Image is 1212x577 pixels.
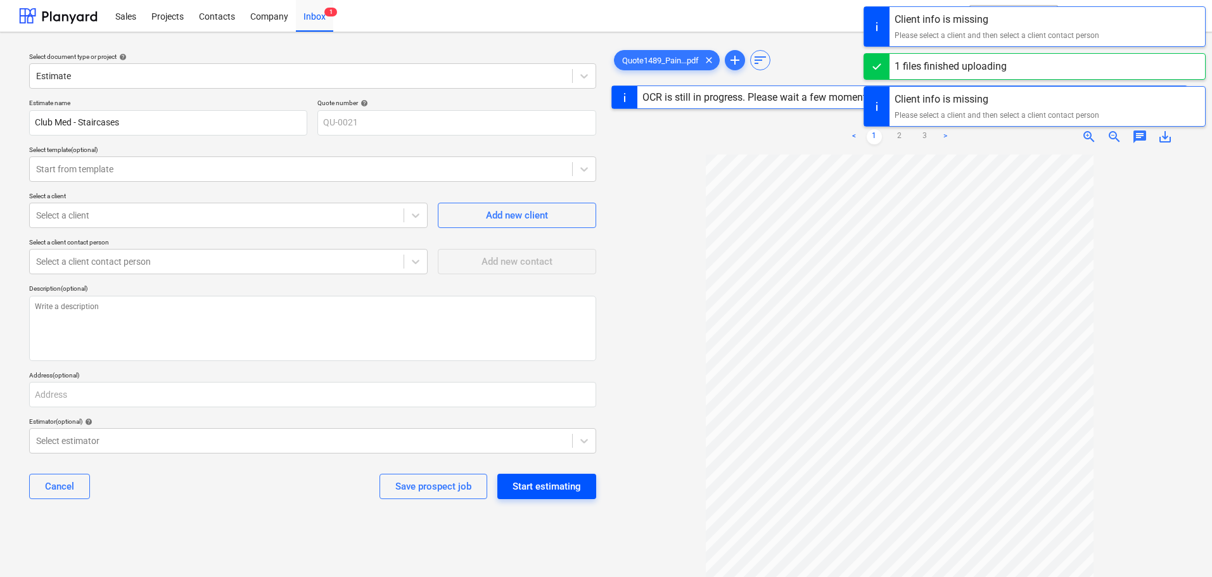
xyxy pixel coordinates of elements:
div: Select template (optional) [29,146,596,154]
div: Cancel [45,478,74,495]
div: Start estimating [513,478,581,495]
button: Save prospect job [380,474,487,499]
div: Select document type or project [29,53,596,61]
span: 1 [324,8,337,16]
div: Description (optional) [29,284,596,293]
div: OCR is still in progress. Please wait a few moments before filling in the form. [642,91,983,103]
span: help [82,418,92,426]
div: Client info is missing [895,12,1099,27]
div: Save prospect job [395,478,471,495]
div: Add new client [486,207,548,224]
a: Page 2 [892,129,907,144]
div: Please select a client and then select a client contact person [895,30,1099,41]
p: Estimate name [29,99,307,110]
div: Estimator (optional) [29,417,596,426]
iframe: Chat Widget [1149,516,1212,577]
button: Add new client [438,203,596,228]
div: Select a client contact person [29,238,428,246]
a: Page 3 [917,129,933,144]
a: Page 1 is your current page [867,129,882,144]
span: sort [753,53,768,68]
a: Next page [938,129,953,144]
span: help [117,53,127,61]
span: Quote1489_Pain...pdf [615,56,706,65]
div: 1 files finished uploading [895,59,1007,74]
button: Start estimating [497,474,596,499]
span: help [358,99,368,107]
span: chat [1132,129,1147,144]
span: zoom_out [1107,129,1122,144]
span: clear [701,53,717,68]
input: Address [29,382,596,407]
div: Quote number [317,99,596,107]
span: save_alt [1158,129,1173,144]
span: zoom_in [1081,129,1097,144]
div: Address (optional) [29,371,596,379]
a: Previous page [846,129,862,144]
div: Client info is missing [895,92,1099,107]
div: Select a client [29,192,428,200]
div: Please select a client and then select a client contact person [895,110,1099,121]
input: Estimate name [29,110,307,136]
button: Cancel [29,474,90,499]
div: Quote1489_Pain...pdf [614,50,720,70]
span: add [727,53,743,68]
